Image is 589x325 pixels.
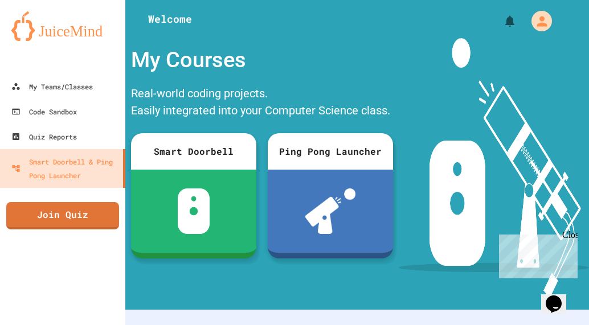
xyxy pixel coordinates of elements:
[305,188,356,234] img: ppl-with-ball.png
[541,279,578,314] iframe: chat widget
[6,202,119,229] a: Join Quiz
[11,11,114,41] img: logo-orange.svg
[520,8,555,34] div: My Account
[5,5,79,72] div: Chat with us now!Close
[11,130,77,143] div: Quiz Reports
[399,38,589,298] img: banner-image-my-projects.png
[11,80,93,93] div: My Teams/Classes
[178,188,210,234] img: sdb-white.svg
[125,82,399,125] div: Real-world coding projects. Easily integrated into your Computer Science class.
[482,11,520,31] div: My Notifications
[11,105,77,118] div: Code Sandbox
[125,38,399,82] div: My Courses
[131,133,256,170] div: Smart Doorbell
[11,155,118,182] div: Smart Doorbell & Ping Pong Launcher
[494,230,578,278] iframe: chat widget
[268,133,393,170] div: Ping Pong Launcher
